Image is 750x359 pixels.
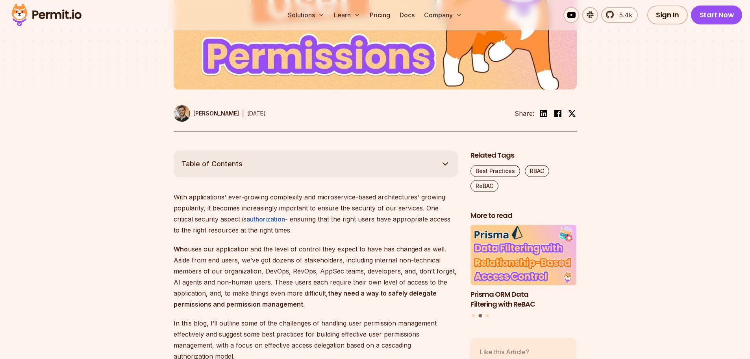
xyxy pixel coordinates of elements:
[174,192,458,236] p: With applications' ever-growing complexity and microservice-based architectures' growing populari...
[478,314,482,318] button: Go to slide 2
[367,7,393,23] a: Pricing
[174,105,190,122] img: Daniel Bass
[174,151,458,177] button: Table of Contents
[8,2,85,28] img: Permit logo
[174,245,188,253] strong: Who
[193,110,239,117] p: [PERSON_NAME]
[568,110,576,117] img: twitter
[421,7,465,23] button: Company
[174,289,437,308] strong: they need a way to safely delegate permissions and permission management
[181,158,243,169] span: Table of Contents
[242,109,244,118] div: |
[539,109,548,118] img: linkedin
[331,7,363,23] button: Learn
[246,215,285,223] a: authorization
[525,165,549,177] a: RBAC
[515,109,534,118] li: Share:
[470,225,577,309] a: Prisma ORM Data Filtering with ReBACPrisma ORM Data Filtering with ReBAC
[470,211,577,221] h2: More to read
[553,109,563,118] img: facebook
[470,225,577,285] img: Prisma ORM Data Filtering with ReBAC
[470,180,498,192] a: ReBAC
[691,6,743,24] a: Start Now
[485,314,489,317] button: Go to slide 3
[174,244,458,310] p: uses our application and the level of control they expect to have has changed as well. Aside from...
[470,225,577,309] li: 2 of 3
[470,151,577,160] h2: Related Tags
[470,225,577,318] div: Posts
[174,105,239,122] a: [PERSON_NAME]
[396,7,418,23] a: Docs
[480,347,539,357] p: Like this Article?
[285,7,328,23] button: Solutions
[615,10,632,20] span: 5.4k
[647,6,688,24] a: Sign In
[470,290,577,309] h3: Prisma ORM Data Filtering with ReBAC
[247,110,266,117] time: [DATE]
[470,165,520,177] a: Best Practices
[601,7,638,23] a: 5.4k
[472,314,475,317] button: Go to slide 1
